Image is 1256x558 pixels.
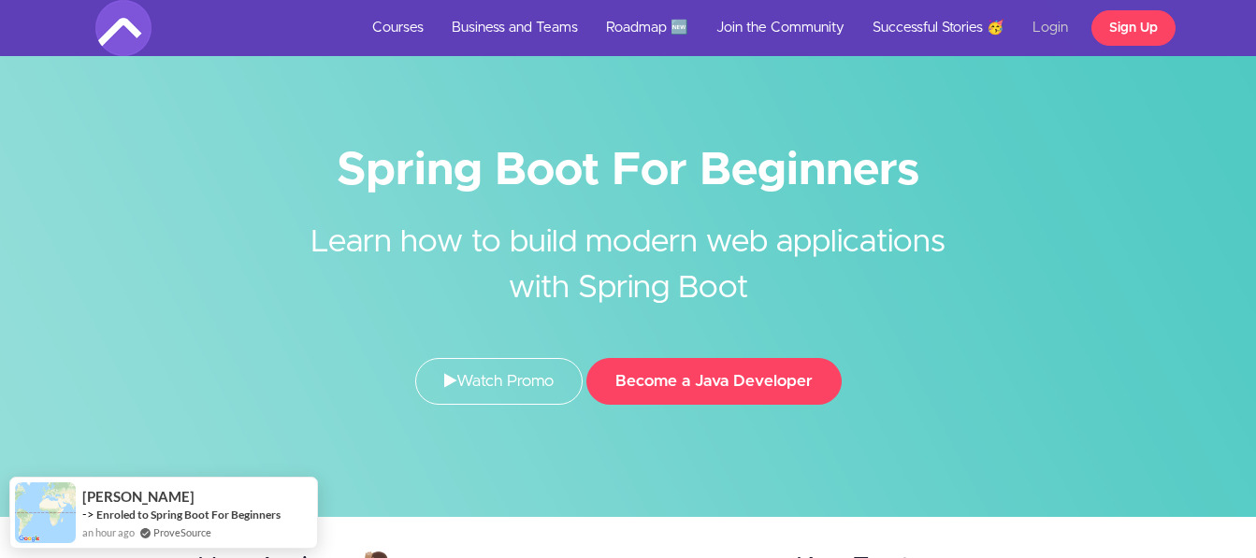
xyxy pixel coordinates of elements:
[15,482,76,543] img: provesource social proof notification image
[82,524,135,540] span: an hour ago
[586,358,842,405] button: Become a Java Developer
[415,358,583,405] a: Watch Promo
[278,192,979,311] h2: Learn how to build modern web applications with Spring Boot
[95,150,1162,192] h1: Spring Boot For Beginners
[96,507,281,522] a: Enroled to Spring Boot For Beginners
[1091,10,1176,46] a: Sign Up
[82,507,94,522] span: ->
[82,489,195,505] span: [PERSON_NAME]
[153,524,211,540] a: ProveSource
